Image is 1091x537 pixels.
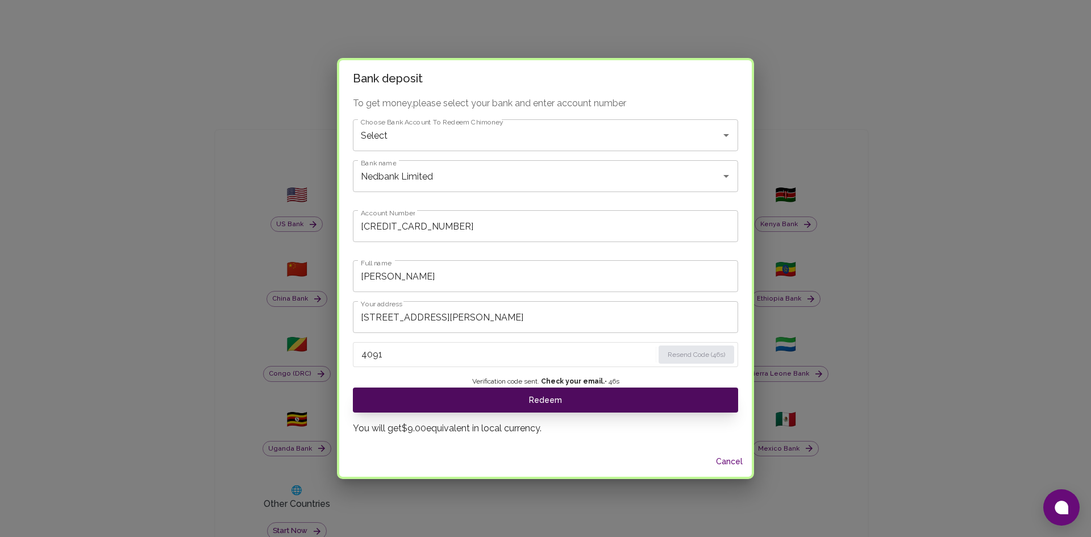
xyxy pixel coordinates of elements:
button: Cancel [711,451,747,472]
label: Your address [361,299,402,309]
label: Choose Bank Account To Redeem Chimoney [361,117,503,127]
button: Open [718,127,734,143]
button: Resend Code (46s) [659,345,734,364]
span: Verification code sent. • 46 s [472,376,619,388]
h2: Bank deposit [339,60,752,97]
label: Account Number [361,208,415,218]
p: To get money, please select your bank and enter account number [353,97,738,110]
button: Open chat window [1043,489,1080,526]
button: Open [718,168,734,184]
input: Enter verification code [361,345,653,364]
strong: Check your email. [541,377,605,385]
label: Bank name [361,158,396,168]
label: Full name [361,258,392,268]
p: You will get $9.00 equivalent in local currency. [353,422,738,435]
button: Redeem [353,388,738,413]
